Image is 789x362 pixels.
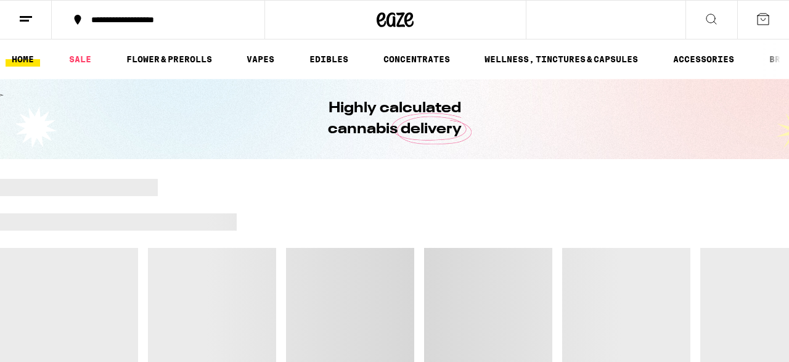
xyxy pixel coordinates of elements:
a: VAPES [240,52,280,67]
a: ACCESSORIES [667,52,740,67]
a: CONCENTRATES [377,52,456,67]
span: Hi. Need any help? [7,9,89,19]
a: FLOWER & PREROLLS [120,52,218,67]
a: HOME [6,52,40,67]
a: WELLNESS, TINCTURES & CAPSULES [478,52,644,67]
a: SALE [63,52,97,67]
a: EDIBLES [303,52,354,67]
h1: Highly calculated cannabis delivery [293,98,496,140]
